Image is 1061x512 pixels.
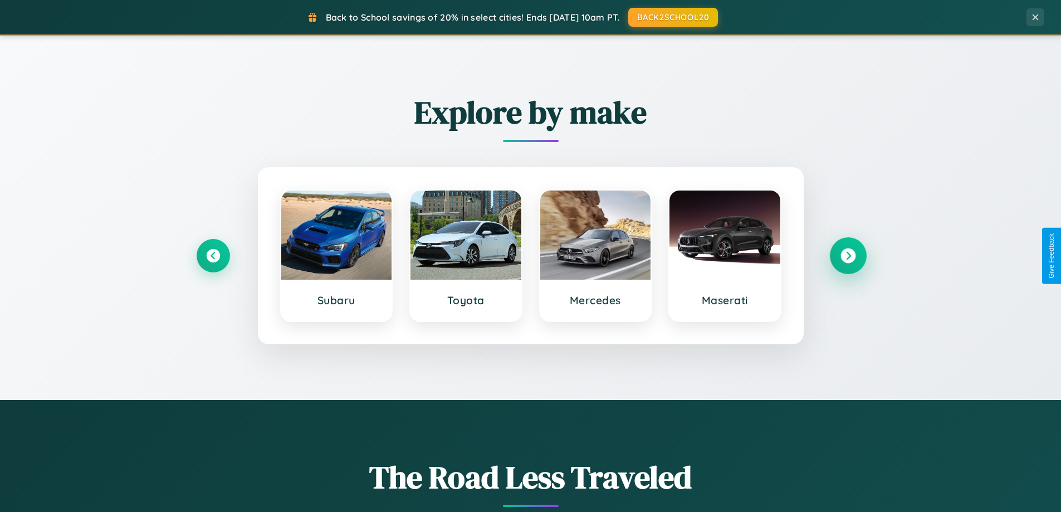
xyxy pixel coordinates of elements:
[681,294,769,307] h3: Maserati
[422,294,510,307] h3: Toyota
[1048,233,1055,279] div: Give Feedback
[292,294,381,307] h3: Subaru
[628,8,718,27] button: BACK2SCHOOL20
[551,294,640,307] h3: Mercedes
[197,456,865,499] h1: The Road Less Traveled
[326,12,620,23] span: Back to School savings of 20% in select cities! Ends [DATE] 10am PT.
[197,91,865,134] h2: Explore by make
